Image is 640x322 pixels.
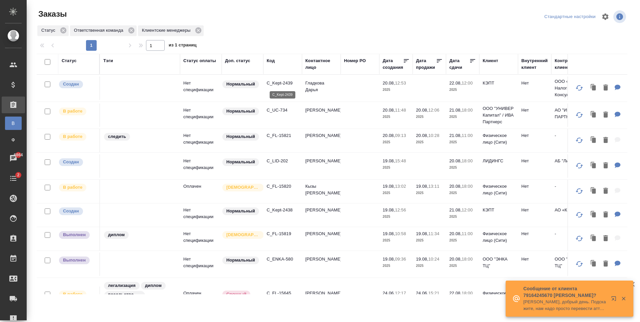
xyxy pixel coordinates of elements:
[555,158,587,164] p: АБ "Лидингс"
[5,117,22,130] a: В
[226,257,255,264] p: Нормальный
[63,257,86,264] p: Выполнен
[183,57,216,64] div: Статус оплаты
[449,231,462,236] p: 20.08,
[416,108,428,113] p: 20.08,
[267,57,275,64] div: Код
[222,230,260,239] div: Выставляется автоматически для первых 3 заказов нового контактного лица. Особое внимание
[449,114,476,120] p: 2025
[8,137,18,143] span: Ф
[70,25,137,36] div: Ответственная команда
[180,287,222,310] td: Оплачен
[267,132,299,139] p: C_FL-15821
[225,57,250,64] div: Доп. статус
[395,133,406,138] p: 09:13
[483,207,515,213] p: КЭПТ
[483,158,515,164] p: ЛИДИНГС
[58,80,96,89] div: Выставляется автоматически при создании заказа
[63,184,82,191] p: В работе
[13,172,23,178] span: 2
[383,87,409,93] p: 2025
[63,159,79,165] p: Создан
[395,257,406,262] p: 09:36
[58,158,96,167] div: Выставляется автоматически при создании заказа
[416,291,428,296] p: 24.06,
[302,287,341,310] td: [PERSON_NAME]
[571,107,587,123] button: Обновить
[222,256,260,265] div: Статус по умолчанию для стандартных заказов
[222,158,260,167] div: Статус по умолчанию для стандартных заказов
[600,108,611,122] button: Удалить
[449,184,462,189] p: 20.08,
[571,80,587,96] button: Обновить
[521,107,548,114] p: Нет
[226,108,255,115] p: Нормальный
[226,184,260,191] p: [DEMOGRAPHIC_DATA]
[10,152,27,158] span: 6864
[103,281,177,315] div: легализация, диплом, посольство 0708, перевод сдан
[587,134,600,147] button: Клонировать
[483,57,498,64] div: Клиент
[416,263,443,269] p: 2025
[600,81,611,95] button: Удалить
[449,80,462,86] p: 22.08,
[521,183,548,190] p: Нет
[587,208,600,222] button: Клонировать
[138,25,204,36] div: Клиентские менеджеры
[37,25,69,36] div: Статус
[483,183,515,196] p: Физическое лицо (Сити)
[395,291,406,296] p: 12:17
[63,208,79,214] p: Создан
[383,158,395,163] p: 19.08,
[58,207,96,216] div: Выставляется автоматически при создании заказа
[222,290,260,299] div: Выставляется автоматически, если на указанный объем услуг необходимо больше времени в стандартном...
[226,81,255,88] p: Нормальный
[58,290,96,299] div: Выставляет ПМ после принятия заказа от КМа
[222,80,260,89] div: Статус по умолчанию для стандартных заказов
[600,232,611,246] button: Удалить
[383,231,395,236] p: 19.08,
[383,57,403,71] div: Дата создания
[58,132,96,141] div: Выставляет ПМ после принятия заказа от КМа
[449,213,476,220] p: 2025
[383,114,409,120] p: 2025
[483,290,515,303] p: Физическое лицо (Сити)
[180,227,222,251] td: Нет спецификации
[180,203,222,227] td: Нет спецификации
[305,57,337,71] div: Контактное лицо
[37,9,67,19] span: Заказы
[63,81,79,88] p: Создан
[2,170,25,187] a: 2
[267,256,299,263] p: C_ENKA-580
[483,256,515,269] p: ООО "ЭНКА ТЦ"
[555,256,587,269] p: ООО "ЭНКА ТЦ"
[449,133,462,138] p: 21.08,
[521,57,548,71] div: Внутренний клиент
[267,80,299,87] p: C_Kept-2439
[180,129,222,152] td: Нет спецификации
[521,256,548,263] p: Нет
[462,184,473,189] p: 18:00
[449,257,462,262] p: 20.08,
[416,237,443,244] p: 2025
[462,133,473,138] p: 11:00
[449,207,462,212] p: 21.08,
[302,129,341,152] td: [PERSON_NAME]
[302,104,341,127] td: [PERSON_NAME]
[462,158,473,163] p: 18:00
[521,80,548,87] p: Нет
[587,232,600,246] button: Клонировать
[74,27,126,34] p: Ответственная команда
[587,159,600,173] button: Клонировать
[587,257,600,271] button: Клонировать
[483,80,515,87] p: КЭПТ
[180,154,222,178] td: Нет спецификации
[587,81,600,95] button: Клонировать
[416,184,428,189] p: 19.08,
[555,230,587,237] p: -
[395,108,406,113] p: 11:48
[302,203,341,227] td: [PERSON_NAME]
[555,78,587,98] p: ООО «Кэпт Налоги и Консультирование»
[344,57,366,64] div: Номер PO
[521,230,548,237] p: Нет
